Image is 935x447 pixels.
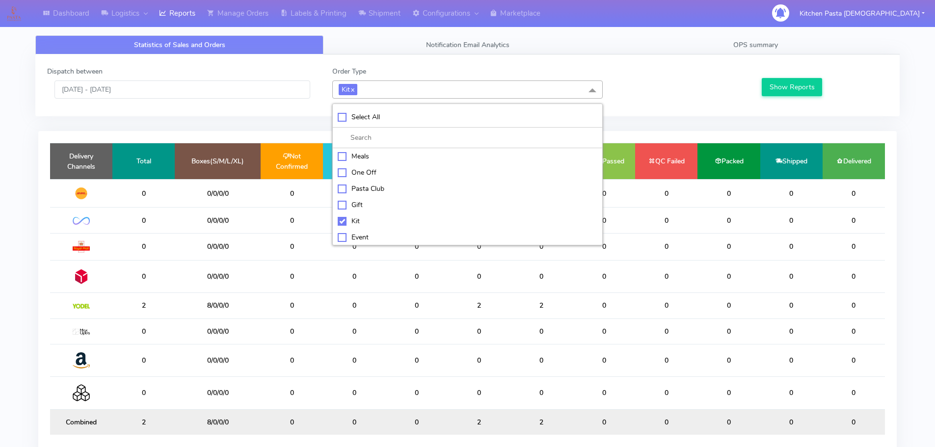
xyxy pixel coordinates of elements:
span: Statistics of Sales and Orders [134,40,225,50]
td: 0 [112,233,175,260]
td: 0 [697,409,760,435]
td: 0 [323,409,385,435]
td: 0 [635,318,697,344]
td: 0 [823,377,885,409]
td: QC Failed [635,143,697,179]
td: 2 [112,409,175,435]
td: 0 [261,318,323,344]
img: DHL [73,187,90,200]
div: Event [338,232,597,242]
div: Pasta Club [338,184,597,194]
td: 0 [448,318,510,344]
td: 0 [323,208,385,233]
img: Royal Mail [73,241,90,253]
td: 0 [697,318,760,344]
td: 0 [510,233,573,260]
td: 0 [112,179,175,208]
td: 0 [760,260,823,292]
td: 2 [448,409,510,435]
label: Dispatch between [47,66,103,77]
td: 0 [510,318,573,344]
td: 0 [697,260,760,292]
td: 0 [760,377,823,409]
td: 0 [261,233,323,260]
span: OPS summary [733,40,778,50]
td: 2 [510,409,573,435]
td: 0/0/0/0 [175,179,261,208]
td: 0 [760,233,823,260]
button: Show Reports [762,78,822,96]
td: QC Passed [573,143,635,179]
td: 0 [823,409,885,435]
td: Shipped [760,143,823,179]
label: Order Type [332,66,366,77]
td: 0 [697,293,760,318]
td: 0 [635,344,697,376]
td: Boxes(S/M/L/XL) [175,143,261,179]
div: Select All [338,112,597,122]
td: 0 [823,233,885,260]
td: 0 [385,233,448,260]
td: 2 [510,293,573,318]
td: 0/0/0/0 [175,260,261,292]
td: 0 [323,344,385,376]
td: 0 [573,377,635,409]
td: 2 [112,293,175,318]
td: 0/0/0/0 [175,208,261,233]
td: 0 [261,208,323,233]
td: 0 [635,377,697,409]
div: Meals [338,151,597,161]
td: 0 [823,208,885,233]
input: Pick the Daterange [54,80,310,99]
td: 0 [323,233,385,260]
td: 0 [323,318,385,344]
td: 0 [697,179,760,208]
td: 0 [385,318,448,344]
td: 0 [261,260,323,292]
td: 0 [261,293,323,318]
td: 0 [760,344,823,376]
td: Delivery Channels [50,143,112,179]
img: Yodel [73,304,90,309]
td: 0/0/0/0 [175,233,261,260]
td: 0 [823,293,885,318]
ul: Tabs [35,35,900,54]
td: 0/0/0/0 [175,377,261,409]
td: 0 [697,208,760,233]
td: 0 [823,344,885,376]
img: MaxOptra [73,329,90,336]
td: 0 [261,344,323,376]
td: 0 [112,208,175,233]
td: 0 [635,260,697,292]
td: 0 [760,179,823,208]
td: 0 [112,318,175,344]
td: 0 [573,233,635,260]
td: 0 [448,260,510,292]
td: 0 [385,409,448,435]
td: Not Confirmed [261,143,323,179]
td: 0/0/0/0 [175,318,261,344]
img: Amazon [73,352,90,369]
td: Delivered [823,143,885,179]
td: 0 [448,233,510,260]
td: 0 [112,377,175,409]
td: 0 [573,208,635,233]
td: 0 [635,409,697,435]
a: x [350,84,354,94]
td: 0 [573,179,635,208]
td: 0 [385,293,448,318]
td: 0 [323,377,385,409]
td: 0 [573,293,635,318]
td: Confirmed [323,143,385,179]
td: 0 [448,377,510,409]
td: 0/0/0/0 [175,344,261,376]
td: 0 [323,293,385,318]
td: 0 [760,318,823,344]
td: 0 [760,208,823,233]
td: 0 [448,344,510,376]
img: OnFleet [73,217,90,225]
td: 0 [823,318,885,344]
td: 0 [385,344,448,376]
td: 0 [697,377,760,409]
td: 0 [573,318,635,344]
